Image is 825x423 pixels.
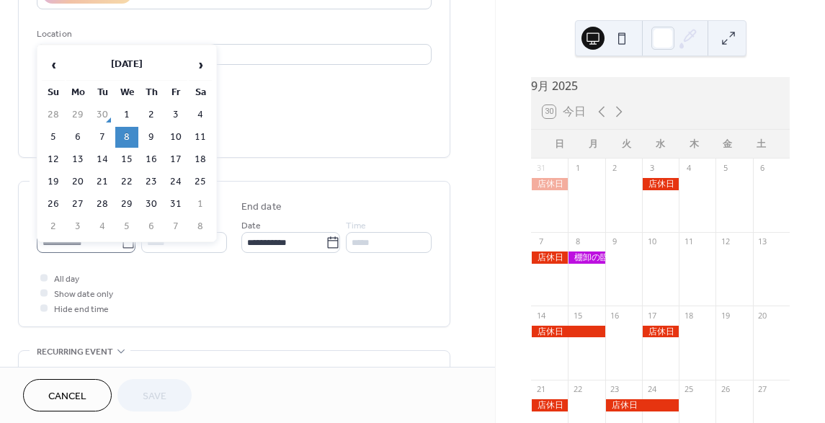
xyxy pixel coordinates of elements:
[531,326,605,338] div: 店休日
[683,163,694,174] div: 4
[568,251,605,264] div: 棚卸の臨時休業
[642,178,679,190] div: 店休日
[115,194,138,215] td: 29
[140,82,163,103] th: Th
[164,216,187,237] td: 7
[66,104,89,125] td: 29
[164,104,187,125] td: 3
[54,287,113,302] span: Show date only
[543,130,576,159] div: 日
[42,216,65,237] td: 2
[23,379,112,411] button: Cancel
[189,216,212,237] td: 8
[140,127,163,148] td: 9
[677,130,711,159] div: 木
[164,82,187,103] th: Fr
[531,399,568,411] div: 店休日
[720,384,731,395] div: 26
[66,216,89,237] td: 3
[576,130,610,159] div: 月
[757,163,768,174] div: 6
[42,194,65,215] td: 26
[189,50,211,79] span: ›
[115,127,138,148] td: 8
[115,172,138,192] td: 22
[610,384,620,395] div: 23
[91,194,114,215] td: 28
[535,163,546,174] div: 31
[572,384,583,395] div: 22
[91,172,114,192] td: 21
[643,130,677,159] div: 水
[91,127,114,148] td: 7
[164,127,187,148] td: 10
[37,27,429,42] div: Location
[744,130,778,159] div: 土
[164,194,187,215] td: 31
[610,236,620,247] div: 9
[757,310,768,321] div: 20
[91,82,114,103] th: Tu
[646,163,657,174] div: 3
[720,310,731,321] div: 19
[531,77,790,94] div: 9月 2025
[189,172,212,192] td: 25
[42,82,65,103] th: Su
[37,344,113,360] span: Recurring event
[646,310,657,321] div: 17
[54,272,79,287] span: All day
[720,163,731,174] div: 5
[646,384,657,395] div: 24
[683,310,694,321] div: 18
[346,218,366,233] span: Time
[140,104,163,125] td: 2
[642,326,679,338] div: 店休日
[43,50,64,79] span: ‹
[164,172,187,192] td: 24
[610,310,620,321] div: 16
[91,149,114,170] td: 14
[42,104,65,125] td: 28
[605,399,679,411] div: 店休日
[42,127,65,148] td: 5
[66,50,187,81] th: [DATE]
[572,310,583,321] div: 15
[189,194,212,215] td: 1
[535,236,546,247] div: 7
[646,236,657,247] div: 10
[531,251,568,264] div: 店休日
[115,149,138,170] td: 15
[757,384,768,395] div: 27
[572,236,583,247] div: 8
[241,218,261,233] span: Date
[535,384,546,395] div: 21
[48,389,86,404] span: Cancel
[757,236,768,247] div: 13
[91,104,114,125] td: 30
[164,149,187,170] td: 17
[711,130,745,159] div: 金
[531,178,568,190] div: 店休日
[115,216,138,237] td: 5
[66,127,89,148] td: 6
[683,384,694,395] div: 25
[610,163,620,174] div: 2
[115,104,138,125] td: 1
[535,310,546,321] div: 14
[66,172,89,192] td: 20
[683,236,694,247] div: 11
[54,302,109,317] span: Hide end time
[91,216,114,237] td: 4
[140,172,163,192] td: 23
[572,163,583,174] div: 1
[189,82,212,103] th: Sa
[610,130,643,159] div: 火
[140,194,163,215] td: 30
[140,216,163,237] td: 6
[189,127,212,148] td: 11
[66,82,89,103] th: Mo
[140,149,163,170] td: 16
[241,200,282,215] div: End date
[42,172,65,192] td: 19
